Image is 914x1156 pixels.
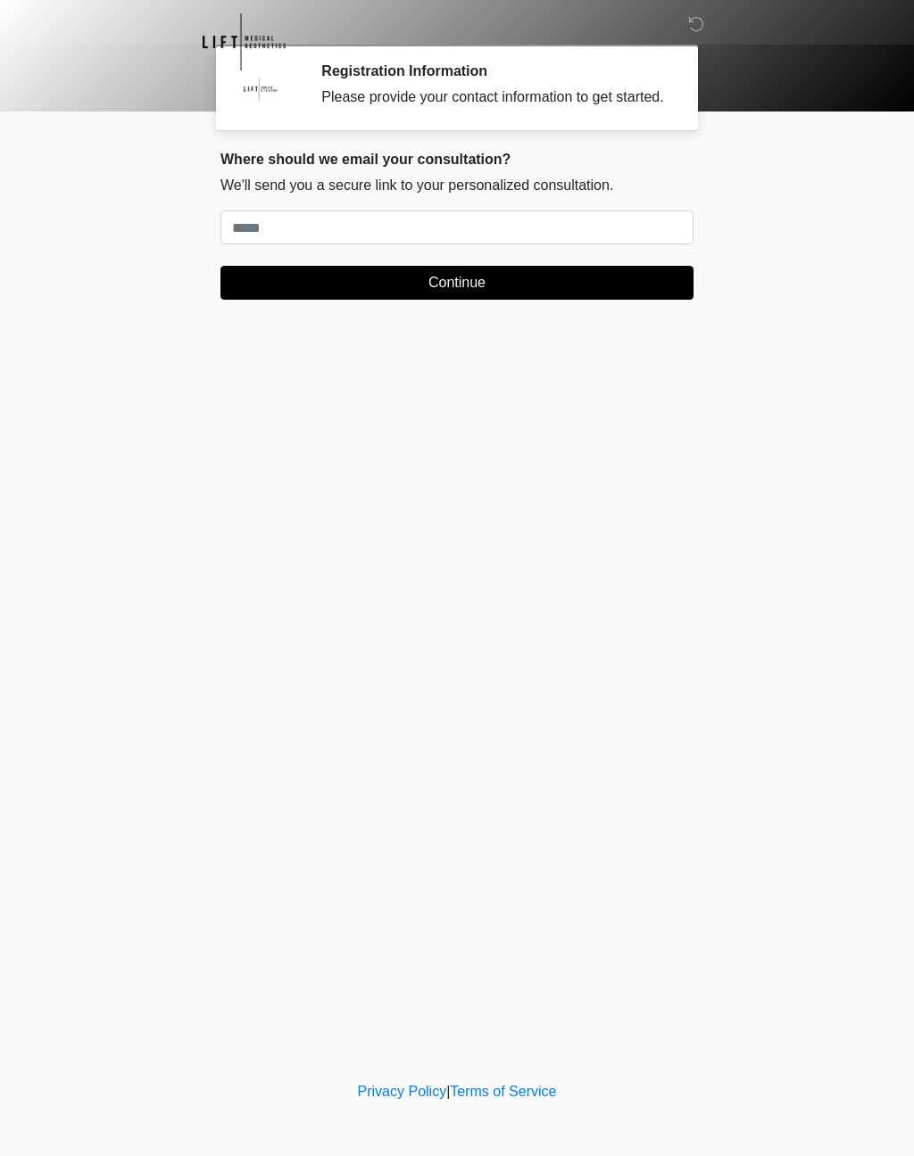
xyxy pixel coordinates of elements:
h2: Where should we email your consultation? [220,151,694,168]
button: Continue [220,266,694,300]
a: | [446,1084,450,1099]
a: Privacy Policy [358,1084,447,1099]
a: Terms of Service [450,1084,556,1099]
p: We'll send you a secure link to your personalized consultation. [220,175,694,196]
img: Agent Avatar [234,62,287,116]
img: Lift Medical Aesthetics Logo [203,13,286,70]
div: Please provide your contact information to get started. [321,87,667,108]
